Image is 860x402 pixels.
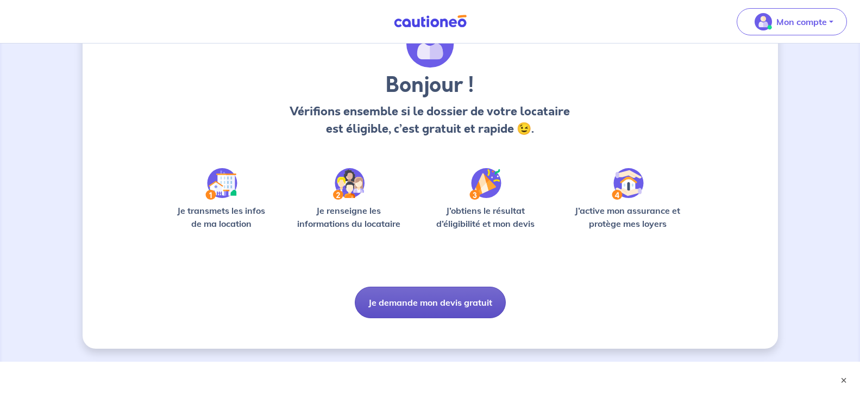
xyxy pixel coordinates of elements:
[287,72,573,98] h3: Bonjour !
[287,103,573,138] p: Vérifions ensemble si le dossier de votre locataire est éligible, c’est gratuit et rapide 😉.
[469,168,501,200] img: /static/f3e743aab9439237c3e2196e4328bba9/Step-3.svg
[755,13,772,30] img: illu_account_valid_menu.svg
[424,204,547,230] p: J’obtiens le résultat d’éligibilité et mon devis
[390,15,471,28] img: Cautioneo
[355,287,506,318] button: Je demande mon devis gratuit
[564,204,691,230] p: J’active mon assurance et protège mes loyers
[776,15,827,28] p: Mon compte
[170,204,273,230] p: Je transmets les infos de ma location
[838,375,849,386] button: ×
[291,204,407,230] p: Je renseigne les informations du locataire
[737,8,847,35] button: illu_account_valid_menu.svgMon compte
[333,168,365,200] img: /static/c0a346edaed446bb123850d2d04ad552/Step-2.svg
[406,20,454,68] img: archivate
[205,168,237,200] img: /static/90a569abe86eec82015bcaae536bd8e6/Step-1.svg
[612,168,644,200] img: /static/bfff1cf634d835d9112899e6a3df1a5d/Step-4.svg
